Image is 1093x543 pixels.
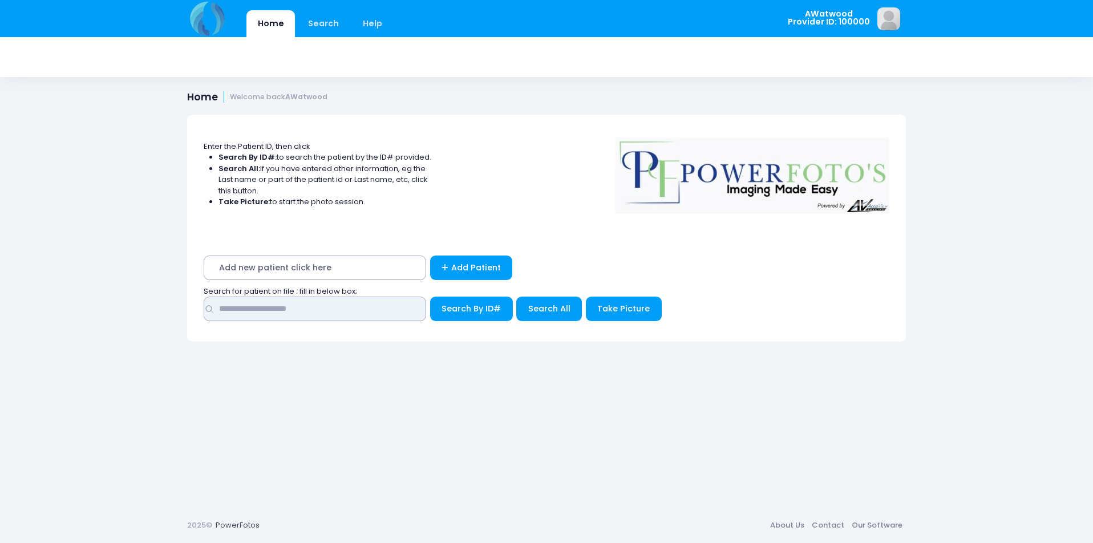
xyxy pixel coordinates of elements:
[216,520,260,530] a: PowerFotos
[516,297,582,321] button: Search All
[430,297,513,321] button: Search By ID#
[848,515,906,536] a: Our Software
[246,10,295,37] a: Home
[788,10,870,26] span: AWatwood Provider ID: 100000
[204,286,357,297] span: Search for patient on file : fill in below box;
[187,520,212,530] span: 2025©
[430,256,513,280] a: Add Patient
[597,303,650,314] span: Take Picture
[877,7,900,30] img: image
[442,303,501,314] span: Search By ID#
[218,152,277,163] strong: Search By ID#:
[230,93,327,102] small: Welcome back
[610,129,895,214] img: Logo
[218,163,432,197] li: If you have entered other information, eg the Last name or part of the patient id or Last name, e...
[528,303,570,314] span: Search All
[218,196,270,207] strong: Take Picture:
[218,196,432,208] li: to start the photo session.
[187,91,327,103] h1: Home
[766,515,808,536] a: About Us
[204,256,426,280] span: Add new patient click here
[204,141,310,152] span: Enter the Patient ID, then click
[808,515,848,536] a: Contact
[218,163,260,174] strong: Search All:
[586,297,662,321] button: Take Picture
[285,92,327,102] strong: AWatwood
[352,10,394,37] a: Help
[297,10,350,37] a: Search
[218,152,432,163] li: to search the patient by the ID# provided.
